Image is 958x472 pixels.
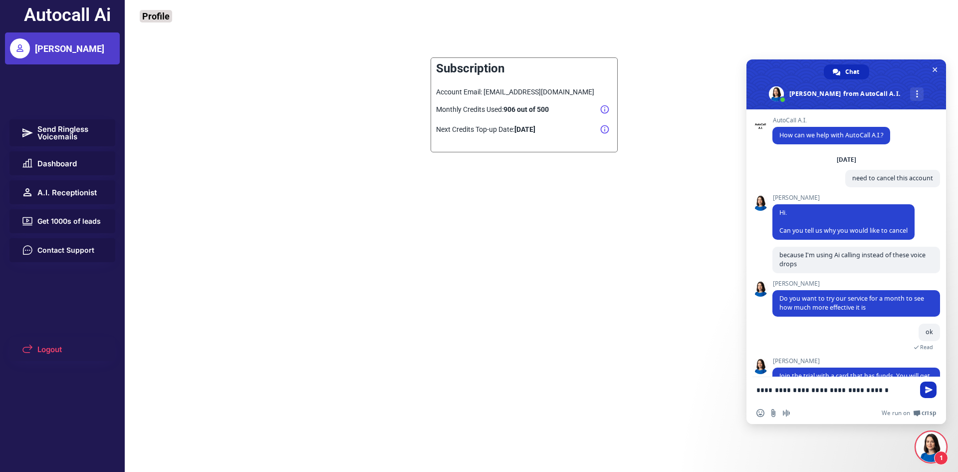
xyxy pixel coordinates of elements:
span: Contact Support [37,247,94,254]
span: How can we help with AutoCall A.I.? [779,131,883,139]
div: Close chat [916,432,946,462]
div: [PERSON_NAME] [35,42,104,55]
div: More channels [910,87,924,101]
span: A.I. Receptionist [37,189,97,196]
div: Subscription [436,60,504,77]
span: need to cancel this account [852,174,933,182]
span: Crisp [922,409,936,417]
textarea: Compose your message... [756,386,914,395]
span: Read [920,344,933,351]
span: Audio message [782,409,790,417]
button: Send Ringless Voicemails [9,119,116,146]
span: Send [920,382,937,398]
span: Join the trial with a card that has funds. You will get free 500 credits and we sinply hold thr m... [779,372,930,407]
span: Insert an emoji [756,409,764,417]
strong: [DATE] [514,125,535,133]
div: Monthly Credits Used: [436,105,597,115]
div: Chat [824,64,869,79]
span: Send a file [769,409,777,417]
span: Hi. Can you tell us why you would like to cancel [779,208,908,235]
span: We run on [882,409,910,417]
span: 1 [934,451,948,465]
div: Account Email: [EMAIL_ADDRESS][DOMAIN_NAME] [436,87,612,97]
span: Do you want to try our service for a month to see how much more effective it is [779,294,924,312]
strong: 906 out of 500 [503,105,549,113]
span: [PERSON_NAME] [772,194,915,201]
span: Dashboard [37,160,77,167]
span: [PERSON_NAME] [772,358,940,365]
span: because I'm using Ai calling instead of these voice drops [779,251,926,268]
span: Logout [37,346,62,353]
button: Get 1000s of leads [9,209,116,233]
span: ok [926,328,933,336]
span: Chat [845,64,859,79]
button: Logout [9,337,116,361]
span: Send Ringless Voicemails [37,125,104,140]
div: Autocall Ai [24,2,111,27]
div: Profile [140,10,172,22]
button: Dashboard [9,151,116,175]
span: Close chat [930,64,940,75]
span: [PERSON_NAME] [772,280,940,287]
span: Get 1000s of leads [37,218,101,225]
span: AutoCall A.I. [772,117,890,124]
div: Next Credits Top-up Date: [436,125,597,135]
button: Contact Support [9,238,116,262]
div: [DATE] [837,157,856,163]
button: A.I. Receptionist [9,180,116,204]
a: We run onCrisp [882,409,936,417]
